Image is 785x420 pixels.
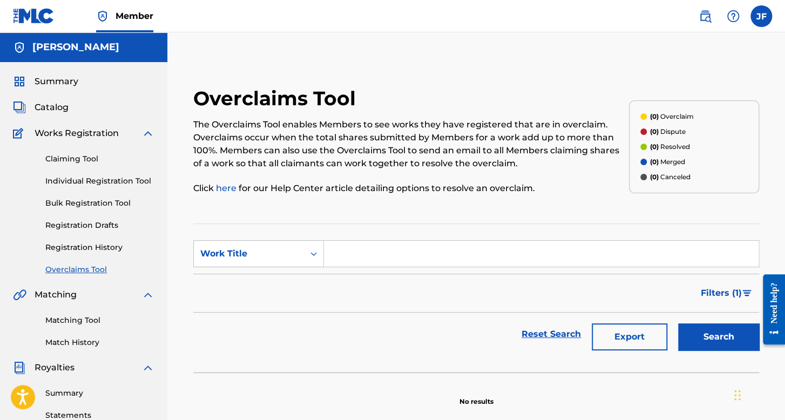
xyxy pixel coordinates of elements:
p: Merged [650,157,685,167]
h2: Overclaims Tool [193,86,361,111]
img: expand [141,361,154,374]
p: Dispute [650,127,686,137]
span: Royalties [35,361,75,374]
p: Overclaim [650,112,694,121]
span: (0) [650,158,659,166]
a: Registration Drafts [45,220,154,231]
iframe: Chat Widget [731,368,785,420]
img: search [699,10,712,23]
a: Bulk Registration Tool [45,198,154,209]
button: Search [678,323,759,350]
span: Catalog [35,101,69,114]
img: Top Rightsholder [96,10,109,23]
div: Widget de chat [731,368,785,420]
a: here [216,183,236,193]
span: Filters ( 1 ) [701,287,742,300]
img: Works Registration [13,127,27,140]
a: Matching Tool [45,315,154,326]
a: Individual Registration Tool [45,175,154,187]
p: The Overclaims Tool enables Members to see works they have registered that are in overclaim. Over... [193,118,629,170]
img: Catalog [13,101,26,114]
span: (0) [650,112,659,120]
p: No results [459,384,493,407]
a: CatalogCatalog [13,101,69,114]
button: Export [592,323,667,350]
span: (0) [650,173,659,181]
img: Accounts [13,41,26,54]
img: Summary [13,75,26,88]
span: (0) [650,127,659,136]
p: Resolved [650,142,690,152]
div: Work Title [200,247,297,260]
a: Claiming Tool [45,153,154,165]
img: filter [742,290,752,296]
img: MLC Logo [13,8,55,24]
a: Registration History [45,242,154,253]
a: SummarySummary [13,75,78,88]
span: Works Registration [35,127,119,140]
p: Canceled [650,172,691,182]
span: (0) [650,143,659,151]
h5: Jared Alexander Flores Ramirez [32,41,119,53]
p: Click for our Help Center article detailing options to resolve an overclaim. [193,182,629,195]
a: Match History [45,337,154,348]
div: User Menu [750,5,772,27]
iframe: Resource Center [755,266,785,353]
a: Public Search [694,5,716,27]
button: Filters (1) [694,280,759,307]
div: Arrastrar [734,379,741,411]
img: help [727,10,740,23]
img: Royalties [13,361,26,374]
img: Matching [13,288,26,301]
span: Summary [35,75,78,88]
a: Overclaims Tool [45,264,154,275]
img: expand [141,127,154,140]
div: Help [722,5,744,27]
a: Reset Search [516,322,586,346]
img: expand [141,288,154,301]
a: Summary [45,388,154,399]
form: Search Form [193,240,759,356]
span: Matching [35,288,77,301]
span: Member [116,10,153,22]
